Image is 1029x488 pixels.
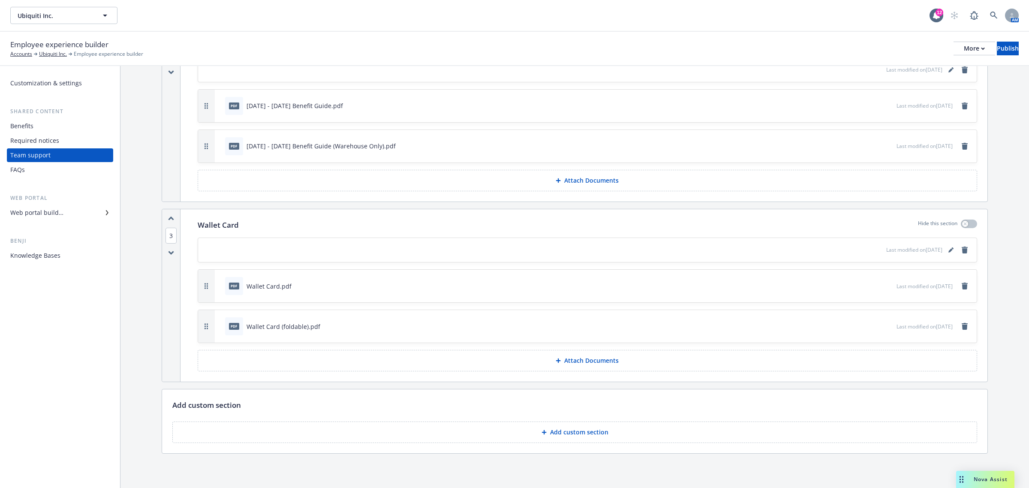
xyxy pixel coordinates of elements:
[966,7,983,24] a: Report a Bug
[886,66,942,74] span: Last modified on [DATE]
[10,76,82,90] div: Customization & settings
[247,282,292,291] div: Wallet Card.pdf
[10,249,60,262] div: Knowledge Bases
[936,9,943,16] div: 12
[10,134,59,148] div: Required notices
[550,428,608,437] p: Add custom section
[165,228,177,244] span: 3
[198,170,977,191] button: Attach Documents
[897,283,953,290] span: Last modified on [DATE]
[7,206,113,220] a: Web portal builder
[885,282,893,291] button: preview file
[165,231,177,240] button: 3
[229,283,239,289] span: pdf
[7,76,113,90] a: Customization & settings
[974,476,1008,483] span: Nova Assist
[997,42,1019,55] button: Publish
[10,7,117,24] button: Ubiquiti Inc.
[7,119,113,133] a: Benefits
[918,220,957,231] p: Hide this section
[198,220,239,231] p: Wallet Card
[946,7,963,24] a: Start snowing
[74,50,143,58] span: Employee experience builder
[886,246,942,254] span: Last modified on [DATE]
[960,281,970,291] a: remove
[10,119,33,133] div: Benefits
[10,163,25,177] div: FAQs
[10,148,51,162] div: Team support
[872,142,879,151] button: download file
[7,194,113,202] div: Web portal
[960,101,970,111] a: remove
[872,322,879,331] button: download file
[897,102,953,109] span: Last modified on [DATE]
[954,42,995,55] button: More
[10,39,108,50] span: Employee experience builder
[960,321,970,331] a: remove
[897,142,953,150] span: Last modified on [DATE]
[956,471,967,488] div: Drag to move
[964,42,985,55] div: More
[946,65,956,75] a: editPencil
[10,50,32,58] a: Accounts
[7,237,113,245] div: Benji
[7,107,113,116] div: Shared content
[897,323,953,330] span: Last modified on [DATE]
[247,101,343,110] div: [DATE] - [DATE] Benefit Guide.pdf
[960,65,970,75] a: remove
[885,101,893,110] button: preview file
[946,245,956,255] a: editPencil
[172,400,241,411] p: Add custom section
[198,350,977,371] button: Attach Documents
[872,101,879,110] button: download file
[7,134,113,148] a: Required notices
[229,102,239,109] span: pdf
[7,249,113,262] a: Knowledge Bases
[564,176,619,185] p: Attach Documents
[172,422,977,443] button: Add custom section
[247,322,320,331] div: Wallet Card (foldable).pdf
[7,148,113,162] a: Team support
[7,163,113,177] a: FAQs
[39,50,67,58] a: Ubiquiti Inc.
[960,141,970,151] a: remove
[10,206,63,220] div: Web portal builder
[956,471,1014,488] button: Nova Assist
[229,143,239,149] span: pdf
[885,322,893,331] button: preview file
[229,323,239,329] span: pdf
[872,282,879,291] button: download file
[18,11,92,20] span: Ubiquiti Inc.
[985,7,1002,24] a: Search
[564,356,619,365] p: Attach Documents
[960,245,970,255] a: remove
[885,142,893,151] button: preview file
[247,142,396,151] div: [DATE] - [DATE] Benefit Guide (Warehouse Only).pdf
